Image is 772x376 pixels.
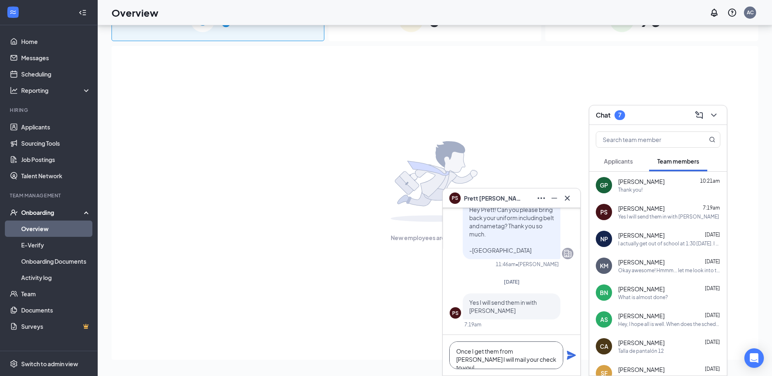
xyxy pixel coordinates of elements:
[21,318,91,334] a: SurveysCrown
[618,258,665,266] span: [PERSON_NAME]
[21,168,91,184] a: Talent Network
[562,193,572,203] svg: Cross
[600,235,608,243] div: NP
[744,348,764,368] div: Open Intercom Messenger
[600,208,608,216] div: PS
[618,339,665,347] span: [PERSON_NAME]
[21,50,91,66] a: Messages
[21,86,91,94] div: Reporting
[600,181,608,189] div: GP
[10,208,18,216] svg: UserCheck
[618,321,720,328] div: Hey, I hope all is well. When does the schedule typically come out? I was wondering what days I w...
[516,261,559,268] span: • [PERSON_NAME]
[21,302,91,318] a: Documents
[700,178,720,184] span: 10:21am
[618,177,665,186] span: [PERSON_NAME]
[496,261,516,268] div: 11:46am
[452,310,459,317] div: PS
[705,339,720,345] span: [DATE]
[703,205,720,211] span: 7:19am
[596,132,693,147] input: Search team member
[705,258,720,265] span: [DATE]
[79,9,87,17] svg: Collapse
[9,8,17,16] svg: WorkstreamLogo
[21,151,91,168] a: Job Postings
[693,109,706,122] button: ComposeMessage
[618,231,665,239] span: [PERSON_NAME]
[548,192,561,205] button: Minimize
[391,233,479,242] span: New employees are on their way
[600,342,608,350] div: CA
[536,193,546,203] svg: Ellipses
[535,192,548,205] button: Ellipses
[21,208,84,216] div: Onboarding
[747,9,754,16] div: AC
[21,119,91,135] a: Applicants
[657,157,699,165] span: Team members
[705,285,720,291] span: [DATE]
[618,111,621,118] div: 7
[600,262,608,270] div: KM
[618,312,665,320] span: [PERSON_NAME]
[112,6,158,20] h1: Overview
[21,135,91,151] a: Sourcing Tools
[504,279,520,285] span: [DATE]
[604,157,633,165] span: Applicants
[566,350,576,360] svg: Plane
[705,366,720,372] span: [DATE]
[21,286,91,302] a: Team
[21,66,91,82] a: Scheduling
[709,8,719,17] svg: Notifications
[449,341,563,369] textarea: Once I get them from [PERSON_NAME] I will mail your check to you!
[618,204,665,212] span: [PERSON_NAME]
[21,269,91,286] a: Activity log
[618,365,665,374] span: [PERSON_NAME]
[600,315,608,324] div: AS
[21,33,91,50] a: Home
[618,186,643,193] div: Thank you!
[618,285,665,293] span: [PERSON_NAME]
[694,110,704,120] svg: ComposeMessage
[10,192,89,199] div: Team Management
[705,312,720,318] span: [DATE]
[21,237,91,253] a: E-Verify
[707,109,720,122] button: ChevronDown
[709,136,715,143] svg: MagnifyingGlass
[600,289,608,297] div: BN
[561,192,574,205] button: Cross
[563,249,573,258] svg: Company
[618,240,720,247] div: I actually get out of school at 1:30 [DATE]. I can be there at 2:30.
[727,8,737,17] svg: QuestionInfo
[21,360,78,368] div: Switch to admin view
[464,194,521,203] span: Prett [PERSON_NAME]
[21,253,91,269] a: Onboarding Documents
[709,110,719,120] svg: ChevronDown
[10,360,18,368] svg: Settings
[469,299,537,314] span: Yes I will send them in with [PERSON_NAME]
[618,294,668,301] div: What is almost done?
[618,348,664,354] div: Talla de pantalón 12
[618,213,719,220] div: Yes I will send them in with [PERSON_NAME]
[705,232,720,238] span: [DATE]
[10,86,18,94] svg: Analysis
[21,221,91,237] a: Overview
[464,321,481,328] div: 7:19am
[549,193,559,203] svg: Minimize
[10,107,89,114] div: Hiring
[596,111,610,120] h3: Chat
[618,267,720,274] div: Okay awesome! Hmmm... let me look into that.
